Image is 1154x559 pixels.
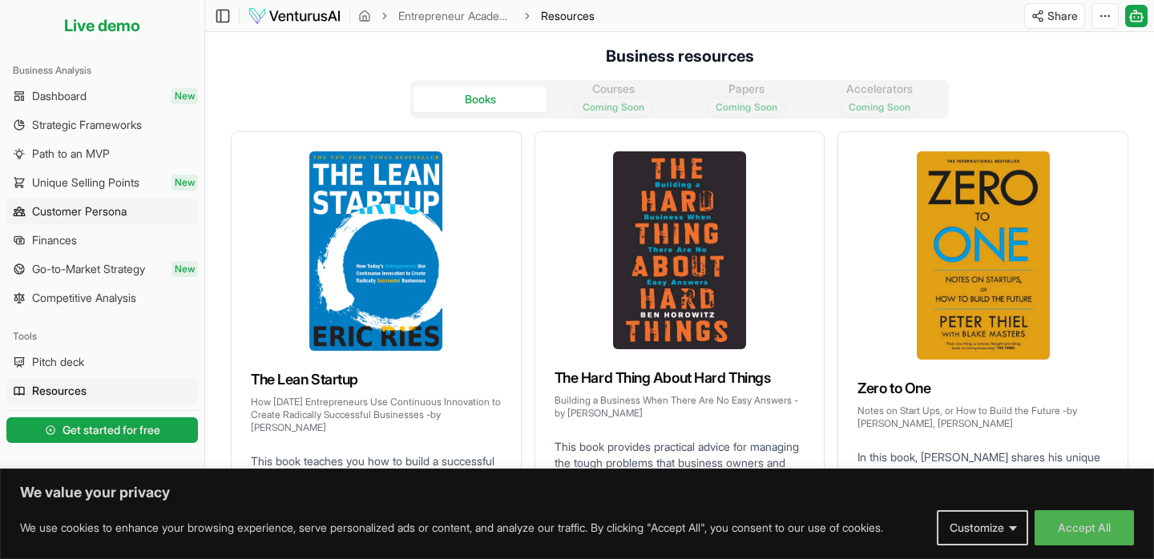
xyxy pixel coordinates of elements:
[63,422,160,438] span: Get started for free
[32,383,87,399] span: Resources
[6,58,198,83] div: Business Analysis
[613,151,746,349] img: The Hard Thing About Hard Things
[398,8,514,24] a: Entrepreneur Academy
[32,146,110,162] span: Path to an MVP
[32,88,87,104] span: Dashboard
[32,232,77,248] span: Finances
[32,203,127,219] span: Customer Persona
[32,354,84,370] span: Pitch deck
[251,396,502,434] p: How [DATE] Entrepreneurs Use Continuous Innovation to Create Radically Successful Businesses - by...
[6,417,198,443] button: Get started for free
[541,8,595,24] span: Resources
[555,367,805,389] h3: The Hard Thing About Hard Things
[32,175,139,191] span: Unique Selling Points
[309,151,442,351] img: The Lean Startup
[857,377,1108,400] h3: Zero to One
[6,83,198,109] a: DashboardNew
[251,368,502,391] h3: The Lean Startup
[171,88,198,104] span: New
[6,349,198,375] a: Pitch deck
[6,324,198,349] div: Tools
[6,199,198,224] a: Customer Persona
[205,32,1154,67] h4: Business resources
[32,290,136,306] span: Competitive Analysis
[20,518,883,537] p: We use cookies to enhance your browsing experience, serve personalized ads or content, and analyz...
[1035,510,1134,545] button: Accept All
[32,261,145,277] span: Go-to-Market Strategy
[555,394,805,420] p: Building a Business When There Are No Easy Answers - by [PERSON_NAME]
[937,510,1028,545] button: Customize
[1047,8,1078,24] span: Share
[171,261,198,277] span: New
[555,439,805,503] p: This book provides practical advice for managing the tough problems that business owners and lead...
[248,6,341,26] img: logo
[465,91,496,107] div: Books
[6,227,198,253] a: Finances
[6,414,198,446] a: Get started for free
[251,453,502,501] p: This book teaches you how to build a successful startup with a focus on efficiency, iteration, an...
[6,141,198,167] a: Path to an MVP
[6,170,198,195] a: Unique Selling PointsNew
[917,151,1050,360] img: Zero to One
[1024,3,1085,29] button: Share
[6,378,198,404] a: Resources
[857,404,1108,430] p: Notes on Start Ups, or How to Build the Future - by [PERSON_NAME], [PERSON_NAME]
[6,112,198,138] a: Strategic Frameworks
[32,117,142,133] span: Strategic Frameworks
[20,483,1134,502] p: We value your privacy
[6,285,198,311] a: Competitive Analysis
[358,8,595,24] nav: breadcrumb
[6,256,198,282] a: Go-to-Market StrategyNew
[857,449,1108,529] p: In this book, [PERSON_NAME] shares his unique perspective on startups and entrepreneurship, encou...
[171,175,198,191] span: New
